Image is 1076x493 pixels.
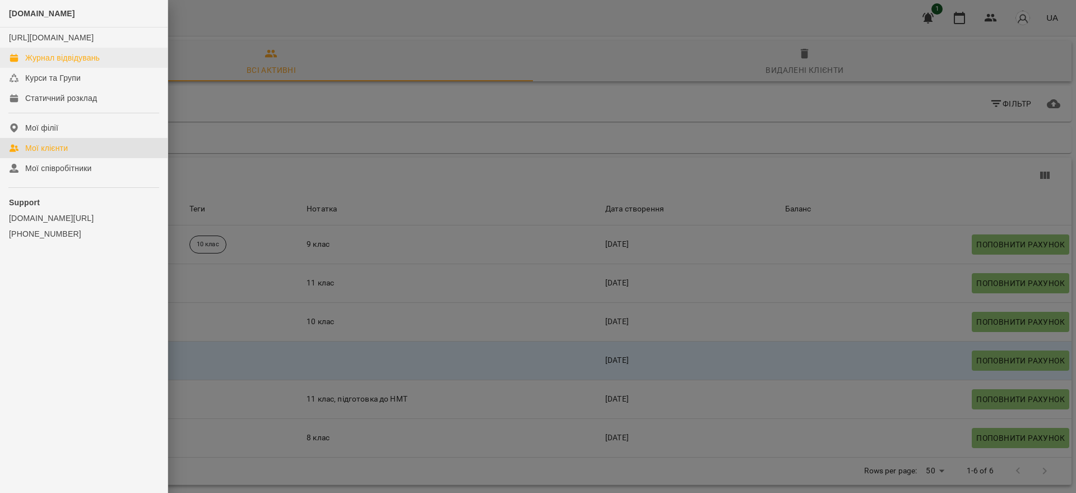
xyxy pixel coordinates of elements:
div: Мої філії [25,122,58,133]
div: Журнал відвідувань [25,52,100,63]
a: [PHONE_NUMBER] [9,228,159,239]
div: Мої співробітники [25,163,92,174]
p: Support [9,197,159,208]
div: Статичний розклад [25,93,97,104]
a: [URL][DOMAIN_NAME] [9,33,94,42]
div: Мої клієнти [25,142,68,154]
span: [DOMAIN_NAME] [9,9,75,18]
div: Курси та Групи [25,72,81,84]
a: [DOMAIN_NAME][URL] [9,213,159,224]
